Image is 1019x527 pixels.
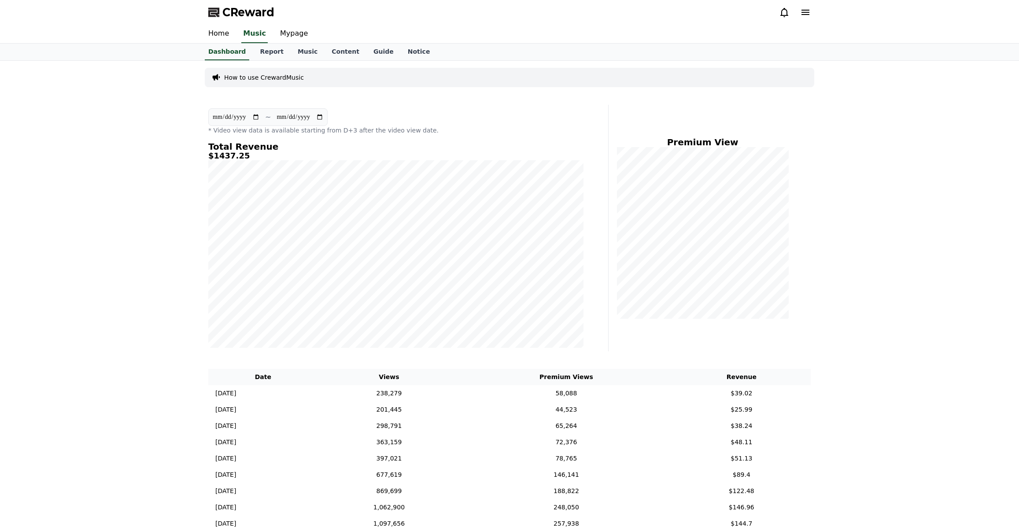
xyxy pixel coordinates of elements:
[460,385,672,402] td: 58,088
[460,418,672,434] td: 65,264
[672,402,811,418] td: $25.99
[253,44,291,60] a: Report
[318,434,461,450] td: 363,159
[460,450,672,467] td: 78,765
[205,44,249,60] a: Dashboard
[672,450,811,467] td: $51.13
[318,385,461,402] td: 238,279
[215,389,236,398] p: [DATE]
[616,137,790,147] h4: Premium View
[222,5,274,19] span: CReward
[208,142,583,151] h4: Total Revenue
[672,467,811,483] td: $89.4
[208,126,583,135] p: * Video view data is available starting from D+3 after the video view date.
[318,402,461,418] td: 201,445
[460,467,672,483] td: 146,141
[241,25,268,43] a: Music
[460,402,672,418] td: 44,523
[366,44,401,60] a: Guide
[318,483,461,499] td: 869,699
[208,151,583,160] h5: $1437.25
[460,434,672,450] td: 72,376
[401,44,437,60] a: Notice
[273,25,315,43] a: Mypage
[215,438,236,447] p: [DATE]
[215,421,236,431] p: [DATE]
[318,467,461,483] td: 677,619
[215,503,236,512] p: [DATE]
[460,369,672,385] th: Premium Views
[208,5,274,19] a: CReward
[318,499,461,516] td: 1,062,900
[318,369,461,385] th: Views
[325,44,366,60] a: Content
[224,73,304,82] a: How to use CrewardMusic
[460,499,672,516] td: 248,050
[672,499,811,516] td: $146.96
[460,483,672,499] td: 188,822
[672,369,811,385] th: Revenue
[318,418,461,434] td: 298,791
[672,483,811,499] td: $122.48
[215,454,236,463] p: [DATE]
[215,405,236,414] p: [DATE]
[215,470,236,479] p: [DATE]
[672,385,811,402] td: $39.02
[201,25,236,43] a: Home
[215,486,236,496] p: [DATE]
[208,369,318,385] th: Date
[672,418,811,434] td: $38.24
[318,450,461,467] td: 397,021
[291,44,325,60] a: Music
[672,434,811,450] td: $48.11
[265,112,271,122] p: ~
